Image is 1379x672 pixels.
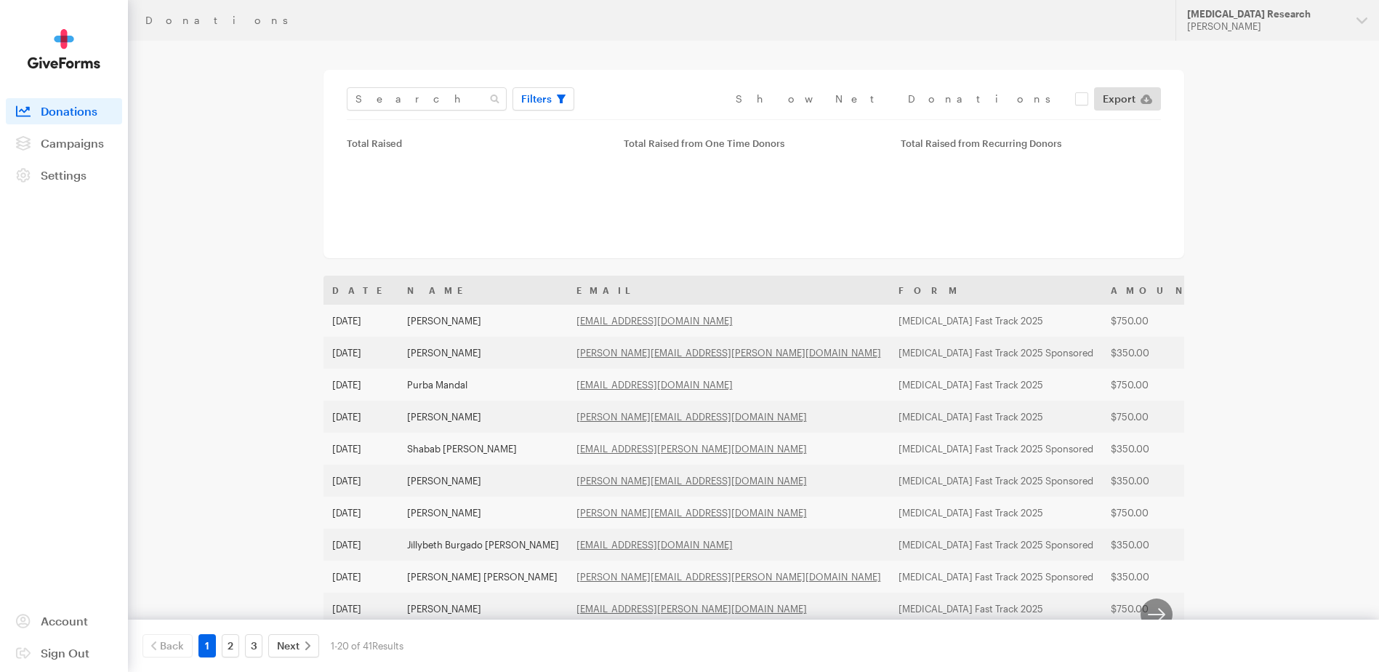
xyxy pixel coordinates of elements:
[576,411,807,423] a: [PERSON_NAME][EMAIL_ADDRESS][DOMAIN_NAME]
[576,443,807,455] a: [EMAIL_ADDRESS][PERSON_NAME][DOMAIN_NAME]
[245,634,262,657] a: 3
[890,497,1102,529] td: [MEDICAL_DATA] Fast Track 2025
[1102,305,1220,337] td: $750.00
[41,614,88,628] span: Account
[901,137,1160,149] div: Total Raised from Recurring Donors
[1102,561,1220,593] td: $350.00
[1102,593,1220,625] td: $750.00
[890,465,1102,497] td: [MEDICAL_DATA] Fast Track 2025 Sponsored
[1102,337,1220,369] td: $350.00
[28,29,100,69] img: GiveForms
[568,276,890,305] th: Email
[6,162,122,188] a: Settings
[576,347,881,359] a: [PERSON_NAME][EMAIL_ADDRESS][PERSON_NAME][DOMAIN_NAME]
[512,87,574,111] button: Filters
[398,465,568,497] td: [PERSON_NAME]
[6,130,122,156] a: Campaigns
[323,561,398,593] td: [DATE]
[323,305,398,337] td: [DATE]
[890,276,1102,305] th: Form
[6,608,122,634] a: Account
[576,571,881,583] a: [PERSON_NAME][EMAIL_ADDRESS][PERSON_NAME][DOMAIN_NAME]
[323,497,398,529] td: [DATE]
[890,401,1102,433] td: [MEDICAL_DATA] Fast Track 2025
[1187,20,1345,33] div: [PERSON_NAME]
[521,90,552,108] span: Filters
[398,593,568,625] td: [PERSON_NAME]
[1102,276,1220,305] th: Amount
[890,337,1102,369] td: [MEDICAL_DATA] Fast Track 2025 Sponsored
[398,529,568,561] td: Jillybeth Burgado [PERSON_NAME]
[41,168,87,182] span: Settings
[372,640,403,652] span: Results
[222,634,239,657] a: 2
[1103,90,1135,108] span: Export
[1102,497,1220,529] td: $750.00
[890,561,1102,593] td: [MEDICAL_DATA] Fast Track 2025 Sponsored
[323,337,398,369] td: [DATE]
[576,315,733,327] a: [EMAIL_ADDRESS][DOMAIN_NAME]
[576,475,807,487] a: [PERSON_NAME][EMAIL_ADDRESS][DOMAIN_NAME]
[1102,369,1220,401] td: $750.00
[576,379,733,391] a: [EMAIL_ADDRESS][DOMAIN_NAME]
[41,136,104,150] span: Campaigns
[323,276,398,305] th: Date
[323,433,398,465] td: [DATE]
[576,603,807,615] a: [EMAIL_ADDRESS][PERSON_NAME][DOMAIN_NAME]
[277,637,299,655] span: Next
[347,87,507,111] input: Search Name & Email
[268,634,319,657] a: Next
[890,593,1102,625] td: [MEDICAL_DATA] Fast Track 2025
[398,433,568,465] td: Shabab [PERSON_NAME]
[576,507,807,519] a: [PERSON_NAME][EMAIL_ADDRESS][DOMAIN_NAME]
[398,369,568,401] td: Purba Mandal
[323,369,398,401] td: [DATE]
[323,529,398,561] td: [DATE]
[323,465,398,497] td: [DATE]
[1102,529,1220,561] td: $350.00
[41,104,97,118] span: Donations
[6,98,122,124] a: Donations
[624,137,883,149] div: Total Raised from One Time Donors
[347,137,606,149] div: Total Raised
[398,276,568,305] th: Name
[1094,87,1161,111] a: Export
[1187,8,1345,20] div: [MEDICAL_DATA] Research
[398,305,568,337] td: [PERSON_NAME]
[1102,401,1220,433] td: $750.00
[41,646,89,660] span: Sign Out
[331,634,403,657] div: 1-20 of 41
[6,640,122,666] a: Sign Out
[398,497,568,529] td: [PERSON_NAME]
[890,305,1102,337] td: [MEDICAL_DATA] Fast Track 2025
[398,561,568,593] td: [PERSON_NAME] [PERSON_NAME]
[1102,433,1220,465] td: $350.00
[323,401,398,433] td: [DATE]
[398,337,568,369] td: [PERSON_NAME]
[1102,465,1220,497] td: $350.00
[890,369,1102,401] td: [MEDICAL_DATA] Fast Track 2025
[398,401,568,433] td: [PERSON_NAME]
[890,529,1102,561] td: [MEDICAL_DATA] Fast Track 2025 Sponsored
[890,433,1102,465] td: [MEDICAL_DATA] Fast Track 2025 Sponsored
[576,539,733,551] a: [EMAIL_ADDRESS][DOMAIN_NAME]
[323,593,398,625] td: [DATE]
